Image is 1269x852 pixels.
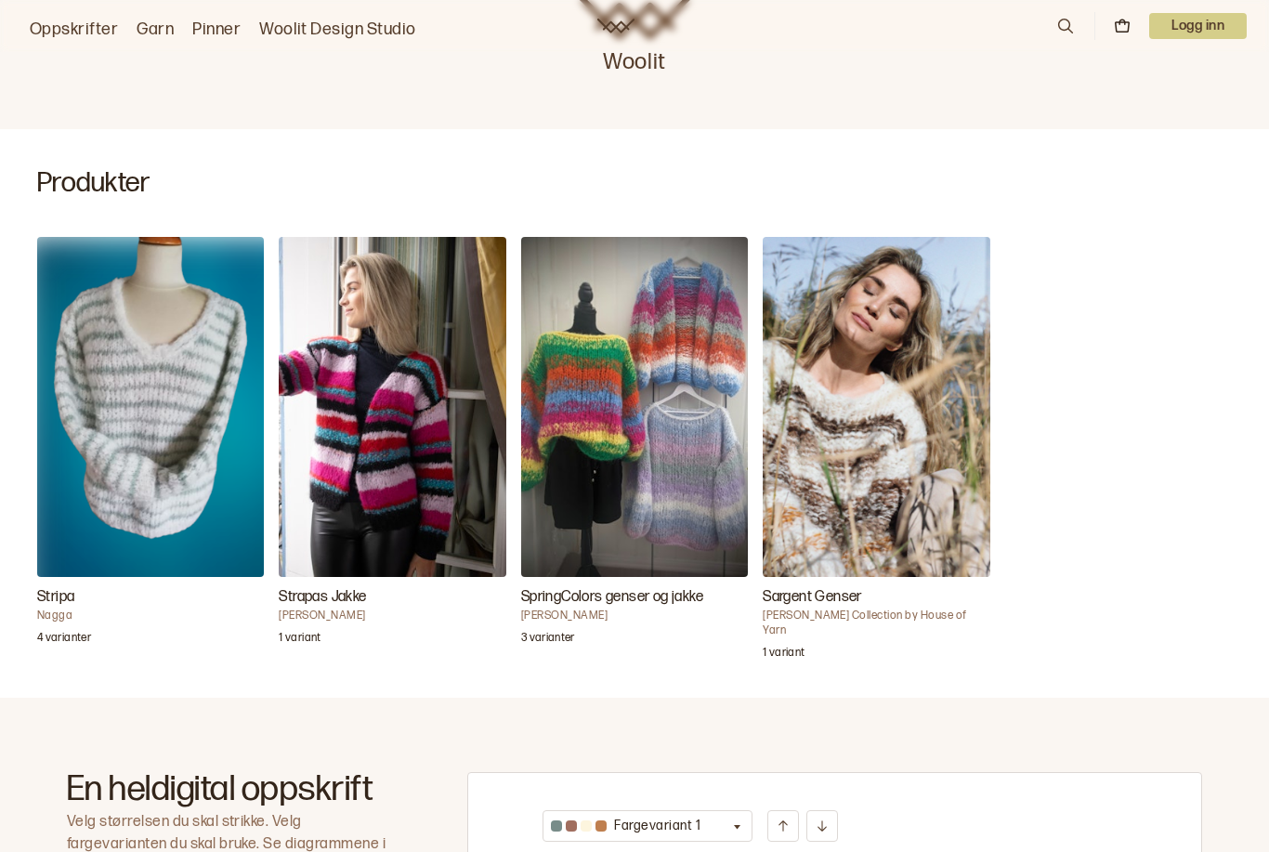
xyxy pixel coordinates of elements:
h4: [PERSON_NAME] [279,609,505,623]
a: Sargent Genser [763,237,989,661]
p: 3 varianter [521,631,575,649]
p: 1 variant [279,631,321,649]
h2: En heldigital oppskrift [67,772,400,807]
p: Logg inn [1149,13,1247,39]
button: Fargevariant 1 [543,810,752,842]
p: Woolit [579,40,690,77]
a: Garn [137,17,174,43]
h3: Sargent Genser [763,586,989,609]
img: NaggaStripa [37,237,264,578]
img: Camilla Pihl Collection by House of YarnSargent Genser [763,237,989,578]
img: Ane Kydland ThomassenStrapas Jakke [279,237,505,578]
p: Fargevariant 1 [614,817,700,835]
h3: SpringColors genser og jakke [521,586,748,609]
h4: Nagga [37,609,264,623]
a: Stripa [37,237,264,661]
a: Pinner [192,17,241,43]
a: Oppskrifter [30,17,118,43]
a: SpringColors genser og jakke [521,237,748,661]
h4: [PERSON_NAME] Collection by House of Yarn [763,609,989,638]
h3: Stripa [37,586,264,609]
h3: Strapas Jakke [279,586,505,609]
img: Marit JægerSpringColors genser og jakke [521,237,748,578]
a: Woolit Design Studio [259,17,416,43]
a: Strapas Jakke [279,237,505,661]
h4: [PERSON_NAME] [521,609,748,623]
a: Woolit [597,19,634,33]
p: 4 varianter [37,631,91,649]
button: User dropdown [1149,13,1247,39]
p: 1 variant [763,646,805,664]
